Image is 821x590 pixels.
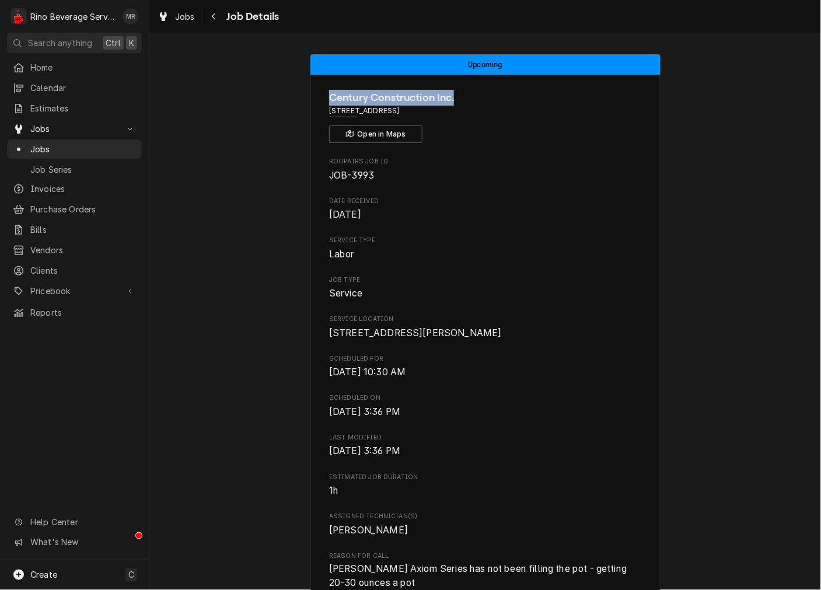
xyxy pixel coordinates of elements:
span: Scheduled On [329,393,641,403]
span: Job Type [329,275,641,285]
div: Date Received [329,197,641,222]
span: Vendors [30,244,136,256]
span: Reason For Call [329,563,641,590]
span: Upcoming [468,61,502,68]
a: Purchase Orders [7,200,142,219]
span: Scheduled For [329,354,641,364]
span: K [129,37,134,49]
span: [PERSON_NAME] [329,525,408,536]
span: Job Details [223,9,280,25]
div: Scheduled For [329,354,641,379]
span: Purchase Orders [30,203,136,215]
span: Service [329,288,362,299]
span: [DATE] 10:30 AM [329,366,406,378]
span: Service Type [329,247,641,261]
span: Roopairs Job ID [329,169,641,183]
span: Date Received [329,197,641,206]
a: Go to Jobs [7,119,142,138]
span: Invoices [30,183,136,195]
div: Status [310,54,661,75]
span: Estimated Job Duration [329,484,641,498]
div: R [11,8,27,25]
span: Assigned Technician(s) [329,512,641,521]
span: [DATE] 3:36 PM [329,445,400,456]
span: Jobs [30,123,118,135]
span: Ctrl [106,37,121,49]
span: Calendar [30,82,136,94]
span: Job Type [329,287,641,301]
span: Service Location [329,326,641,340]
div: MR [123,8,139,25]
span: Date Received [329,208,641,222]
a: Jobs [7,139,142,159]
span: Scheduled For [329,365,641,379]
span: Estimates [30,102,136,114]
span: Home [30,61,136,74]
a: Go to What's New [7,533,142,552]
span: Create [30,570,57,580]
span: Name [329,90,641,106]
a: Bills [7,220,142,239]
span: Service Type [329,236,641,245]
div: Job Type [329,275,641,301]
div: Rino Beverage Service [30,11,116,23]
span: C [128,569,134,581]
a: Estimates [7,99,142,118]
a: Home [7,58,142,77]
div: Last Modified [329,433,641,458]
span: [DATE] 3:36 PM [329,406,400,417]
div: Roopairs Job ID [329,157,641,182]
span: Address [329,106,641,116]
span: What's New [30,536,135,549]
span: Service Location [329,315,641,324]
span: Pricebook [30,285,118,297]
a: Job Series [7,160,142,179]
span: Estimated Job Duration [329,473,641,482]
span: Jobs [175,11,195,23]
button: Open in Maps [329,125,422,143]
span: Labor [329,249,355,260]
span: Jobs [30,143,136,155]
div: Assigned Technician(s) [329,512,641,537]
span: Assigned Technician(s) [329,523,641,537]
span: Scheduled On [329,405,641,419]
a: Vendors [7,240,142,260]
span: Clients [30,264,136,277]
span: [STREET_ADDRESS][PERSON_NAME] [329,327,502,338]
span: Reports [30,306,136,319]
a: Go to Pricebook [7,281,142,301]
a: Calendar [7,78,142,97]
a: Clients [7,261,142,280]
a: Reports [7,303,142,322]
div: Client Information [329,90,641,143]
span: Help Center [30,516,135,528]
a: Invoices [7,179,142,198]
span: Search anything [28,37,92,49]
span: [PERSON_NAME] Axiom Series has not been filling the pot - getting 20-30 ounces a pot [329,564,630,589]
button: Navigate back [205,7,223,26]
span: 1h [329,485,338,496]
button: Search anythingCtrlK [7,33,142,53]
span: Last Modified [329,433,641,442]
span: Bills [30,224,136,236]
div: Estimated Job Duration [329,473,641,498]
div: Service Location [329,315,641,340]
span: JOB-3993 [329,170,374,181]
div: Rino Beverage Service's Avatar [11,8,27,25]
span: Reason For Call [329,551,641,561]
span: Roopairs Job ID [329,157,641,166]
a: Go to Help Center [7,512,142,532]
div: Service Type [329,236,641,261]
div: Scheduled On [329,393,641,418]
span: Job Series [30,163,136,176]
span: [DATE] [329,209,361,220]
span: Last Modified [329,444,641,458]
div: Melissa Rinehart's Avatar [123,8,139,25]
a: Jobs [153,7,200,26]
